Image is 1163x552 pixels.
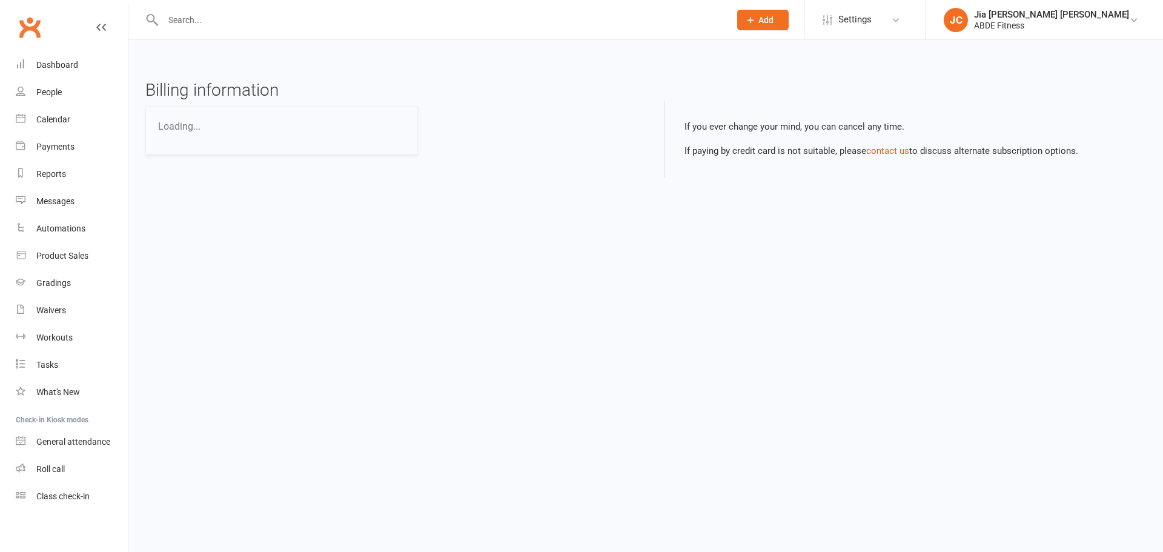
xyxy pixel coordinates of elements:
h3: Billing information [145,81,637,100]
a: Payments [16,133,128,161]
a: contact us [866,145,909,156]
a: What's New [16,379,128,406]
div: Dashboard [36,60,78,70]
a: Waivers [16,297,128,324]
div: Payments [36,142,75,151]
div: Workouts [36,333,73,342]
div: Calendar [36,115,70,124]
a: Roll call [16,456,128,483]
span: Add [758,15,774,25]
div: Waivers [36,305,66,315]
div: Class check-in [36,491,90,501]
a: Tasks [16,351,128,379]
a: General attendance kiosk mode [16,428,128,456]
a: Class kiosk mode [16,483,128,510]
div: Gradings [36,278,71,288]
button: Add [737,10,789,30]
div: Messages [36,196,75,206]
a: Calendar [16,106,128,133]
a: People [16,79,128,106]
input: Search... [159,12,721,28]
p: If you ever change your mind, you can cancel any time. [684,119,1127,134]
a: Gradings [16,270,128,297]
a: Dashboard [16,52,128,79]
a: Workouts [16,324,128,351]
p: If paying by credit card is not suitable, please to discuss alternate subscription options. [684,144,1127,158]
div: Jia [PERSON_NAME] [PERSON_NAME] [974,9,1129,20]
span: Settings [838,6,872,33]
div: Tasks [36,360,58,370]
div: Automations [36,224,85,233]
div: General attendance [36,437,110,447]
div: JC [944,8,968,32]
div: Reports [36,169,66,179]
div: People [36,87,62,97]
div: Product Sales [36,251,88,261]
div: Loading... [158,119,200,135]
a: Automations [16,215,128,242]
a: Reports [16,161,128,188]
a: Product Sales [16,242,128,270]
div: ABDE Fitness [974,20,1129,31]
a: Clubworx [15,12,45,42]
div: Roll call [36,464,65,474]
div: What's New [36,387,80,397]
a: Messages [16,188,128,215]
